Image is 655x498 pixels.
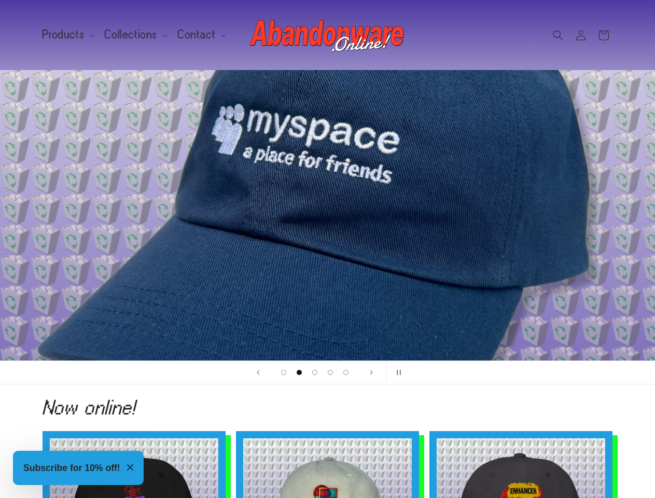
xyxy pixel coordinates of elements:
[172,24,230,46] summary: Contact
[247,361,270,384] button: Previous slide
[360,361,383,384] button: Next slide
[99,24,172,46] summary: Collections
[291,365,307,380] button: Load slide 2 of 5
[307,365,323,380] button: Load slide 3 of 5
[386,361,409,384] button: Pause slideshow
[43,399,613,416] h2: Now online!
[105,30,158,39] span: Collections
[323,365,338,380] button: Load slide 4 of 5
[43,30,85,39] span: Products
[246,10,409,60] a: Abandonware
[276,365,291,380] button: Load slide 1 of 5
[338,365,354,380] button: Load slide 5 of 5
[36,24,99,46] summary: Products
[547,24,569,47] summary: Search
[250,15,406,56] img: Abandonware
[178,30,216,39] span: Contact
